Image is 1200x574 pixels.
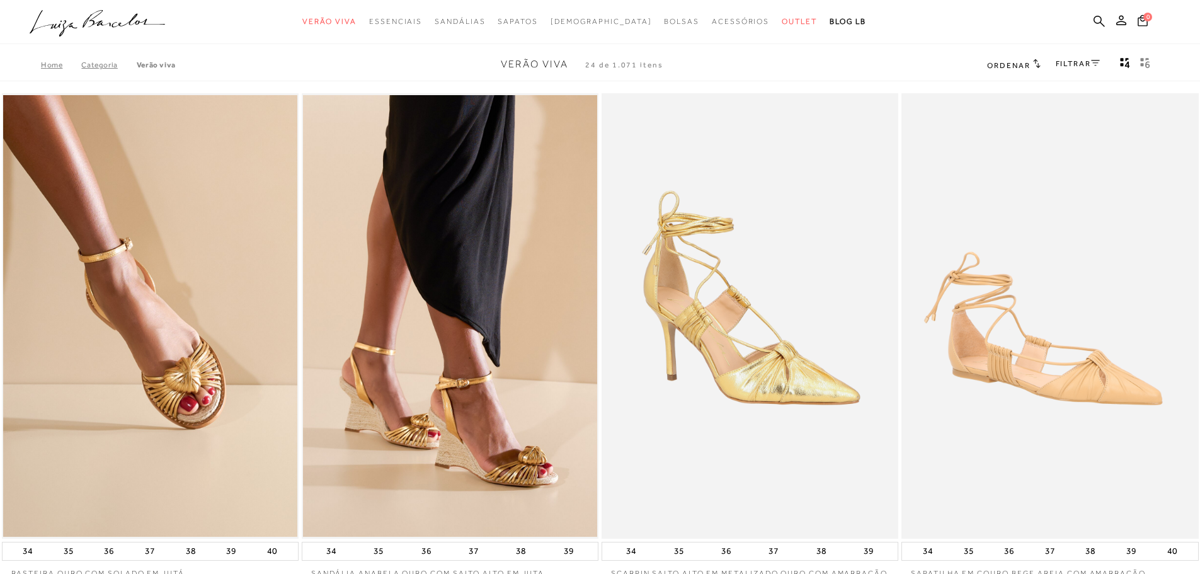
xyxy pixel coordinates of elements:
[435,17,485,26] span: Sandálias
[19,542,37,560] button: 34
[3,95,297,537] img: RASTEIRA OURO COM SOLADO EM JUTÁ
[1116,57,1134,73] button: Mostrar 4 produtos por linha
[903,95,1197,537] img: SAPATILHA EM COURO BEGE AREIA COM AMARRAÇÃO
[585,60,663,69] span: 24 de 1.071 itens
[501,59,568,70] span: Verão Viva
[712,17,769,26] span: Acessórios
[41,60,81,69] a: Home
[1143,13,1152,21] span: 0
[664,10,699,33] a: noSubCategoriesText
[302,10,357,33] a: noSubCategoriesText
[465,542,483,560] button: 37
[919,542,937,560] button: 34
[960,542,978,560] button: 35
[81,60,136,69] a: Categoria
[435,10,485,33] a: noSubCategoriesText
[765,542,782,560] button: 37
[860,542,877,560] button: 39
[3,95,297,537] a: RASTEIRA OURO COM SOLADO EM JUTÁ RASTEIRA OURO COM SOLADO EM JUTÁ
[903,95,1197,537] a: SAPATILHA EM COURO BEGE AREIA COM AMARRAÇÃO SAPATILHA EM COURO BEGE AREIA COM AMARRAÇÃO
[1123,542,1140,560] button: 39
[370,542,387,560] button: 35
[498,17,537,26] span: Sapatos
[303,95,597,537] img: SANDÁLIA ANABELA OURO COM SALTO ALTO EM JUTA
[717,542,735,560] button: 36
[1041,542,1059,560] button: 37
[1134,14,1151,31] button: 0
[551,10,652,33] a: noSubCategoriesText
[1163,542,1181,560] button: 40
[1136,57,1154,73] button: gridText6Desc
[418,542,435,560] button: 36
[323,542,340,560] button: 34
[302,17,357,26] span: Verão Viva
[263,542,281,560] button: 40
[670,542,688,560] button: 35
[782,17,817,26] span: Outlet
[664,17,699,26] span: Bolsas
[603,95,897,537] a: SCARPIN SALTO ALTO EM METALIZADO OURO COM AMARRAÇÃO SCARPIN SALTO ALTO EM METALIZADO OURO COM AMA...
[551,17,652,26] span: [DEMOGRAPHIC_DATA]
[712,10,769,33] a: noSubCategoriesText
[512,542,530,560] button: 38
[830,10,866,33] a: BLOG LB
[222,542,240,560] button: 39
[141,542,159,560] button: 37
[369,17,422,26] span: Essenciais
[830,17,866,26] span: BLOG LB
[100,542,118,560] button: 36
[1082,542,1099,560] button: 38
[498,10,537,33] a: noSubCategoriesText
[369,10,422,33] a: noSubCategoriesText
[622,542,640,560] button: 34
[603,95,897,537] img: SCARPIN SALTO ALTO EM METALIZADO OURO COM AMARRAÇÃO
[60,542,77,560] button: 35
[1000,542,1018,560] button: 36
[1056,59,1100,68] a: FILTRAR
[560,542,578,560] button: 39
[987,61,1030,70] span: Ordenar
[782,10,817,33] a: noSubCategoriesText
[182,542,200,560] button: 38
[137,60,176,69] a: Verão Viva
[813,542,830,560] button: 38
[303,95,597,537] a: SANDÁLIA ANABELA OURO COM SALTO ALTO EM JUTA SANDÁLIA ANABELA OURO COM SALTO ALTO EM JUTA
